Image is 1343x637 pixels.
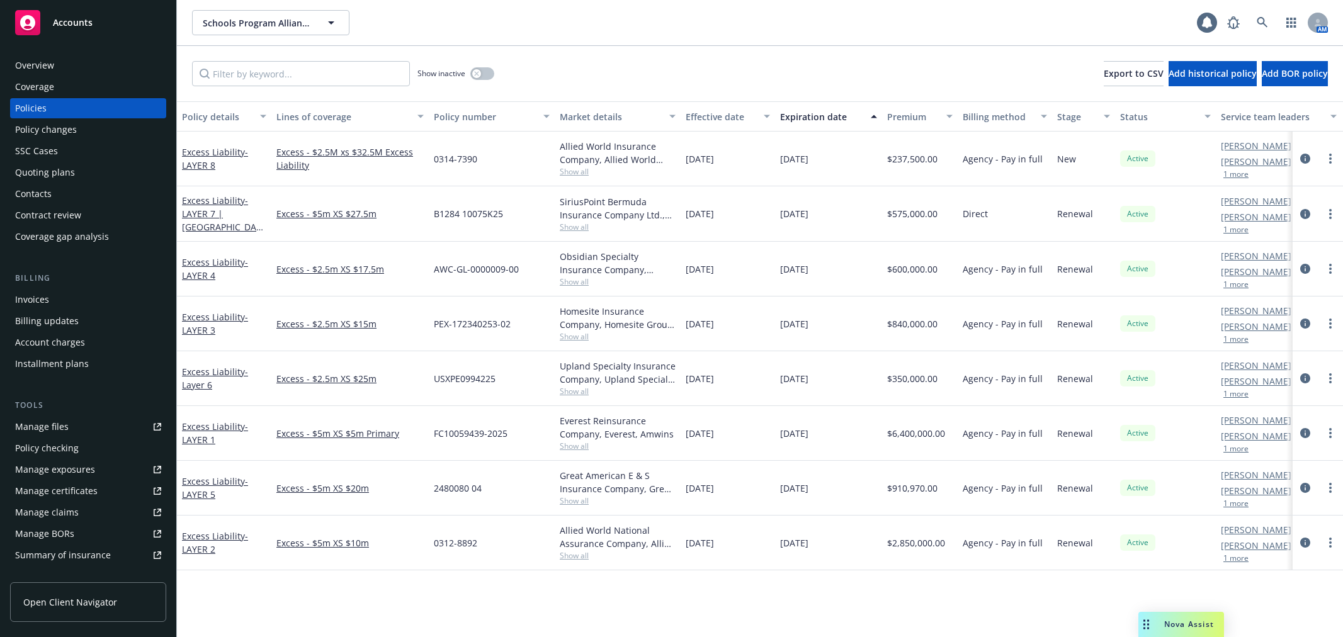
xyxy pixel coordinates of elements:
[1221,429,1291,443] a: [PERSON_NAME]
[15,567,96,587] div: Policy AI ingestions
[15,98,47,118] div: Policies
[780,536,808,550] span: [DATE]
[434,262,519,276] span: AWC-GL-0000009-00
[15,290,49,310] div: Invoices
[434,207,503,220] span: B1284 10075K25
[560,386,676,397] span: Show all
[1298,371,1313,386] a: circleInformation
[1221,304,1291,317] a: [PERSON_NAME]
[1221,359,1291,372] a: [PERSON_NAME]
[429,101,555,132] button: Policy number
[1169,67,1257,79] span: Add historical policy
[887,482,938,495] span: $910,970.00
[276,262,424,276] a: Excess - $2.5m XS $17.5m
[15,502,79,522] div: Manage claims
[1125,537,1150,548] span: Active
[15,524,74,544] div: Manage BORs
[434,372,496,385] span: USXPE0994225
[276,482,424,495] a: Excess - $5m XS $20m
[780,427,808,440] span: [DATE]
[887,372,938,385] span: $350,000.00
[177,101,271,132] button: Policy details
[15,354,89,374] div: Installment plans
[1104,67,1164,79] span: Export to CSV
[10,567,166,587] a: Policy AI ingestions
[15,141,58,161] div: SSC Cases
[1221,265,1291,278] a: [PERSON_NAME]
[1298,316,1313,331] a: circleInformation
[10,545,166,565] a: Summary of insurance
[10,98,166,118] a: Policies
[560,166,676,177] span: Show all
[686,262,714,276] span: [DATE]
[560,495,676,506] span: Show all
[10,502,166,522] a: Manage claims
[1221,523,1291,536] a: [PERSON_NAME]
[1323,480,1338,495] a: more
[10,227,166,247] a: Coverage gap analysis
[10,205,166,225] a: Contract review
[15,332,85,352] div: Account charges
[963,372,1043,385] span: Agency - Pay in full
[560,195,676,222] div: SiriusPoint Bermuda Insurance Company Ltd., SiriusPoint, BMS Group
[560,250,676,276] div: Obsidian Specialty Insurance Company, Obsidian Specialty Insurance Company, Amwins
[1216,101,1342,132] button: Service team leaders
[182,366,248,391] a: Excess Liability
[775,101,882,132] button: Expiration date
[1323,535,1338,550] a: more
[780,262,808,276] span: [DATE]
[1057,482,1093,495] span: Renewal
[780,152,808,166] span: [DATE]
[10,120,166,140] a: Policy changes
[434,536,477,550] span: 0312-8892
[1221,10,1246,35] a: Report a Bug
[1057,372,1093,385] span: Renewal
[10,481,166,501] a: Manage certificates
[560,276,676,287] span: Show all
[434,110,536,123] div: Policy number
[434,317,511,330] span: PEX-172340253-02
[1115,101,1216,132] button: Status
[1221,210,1291,223] a: [PERSON_NAME]
[1169,61,1257,86] button: Add historical policy
[1057,317,1093,330] span: Renewal
[686,317,714,330] span: [DATE]
[963,110,1033,123] div: Billing method
[276,110,410,123] div: Lines of coverage
[1298,480,1313,495] a: circleInformation
[1057,427,1093,440] span: Renewal
[15,162,75,183] div: Quoting plans
[15,205,81,225] div: Contract review
[182,110,252,123] div: Policy details
[1138,612,1224,637] button: Nova Assist
[560,140,676,166] div: Allied World Insurance Company, Allied World Assurance Company (AWAC), Amwins
[1323,371,1338,386] a: more
[963,152,1043,166] span: Agency - Pay in full
[1223,335,1249,343] button: 1 more
[1120,110,1197,123] div: Status
[10,55,166,76] a: Overview
[958,101,1052,132] button: Billing method
[1221,375,1291,388] a: [PERSON_NAME]
[10,311,166,331] a: Billing updates
[53,18,93,28] span: Accounts
[203,16,312,30] span: Schools Program Alliance
[1057,262,1093,276] span: Renewal
[1223,281,1249,288] button: 1 more
[417,68,465,79] span: Show inactive
[780,110,863,123] div: Expiration date
[10,77,166,97] a: Coverage
[1138,612,1154,637] div: Drag to move
[1223,390,1249,398] button: 1 more
[15,120,77,140] div: Policy changes
[182,256,248,281] a: Excess Liability
[887,427,945,440] span: $6,400,000.00
[1221,484,1291,497] a: [PERSON_NAME]
[1104,61,1164,86] button: Export to CSV
[10,162,166,183] a: Quoting plans
[560,469,676,495] div: Great American E & S Insurance Company, Great American Insurance Group, Amwins
[1223,500,1249,507] button: 1 more
[963,427,1043,440] span: Agency - Pay in full
[887,110,939,123] div: Premium
[10,438,166,458] a: Policy checking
